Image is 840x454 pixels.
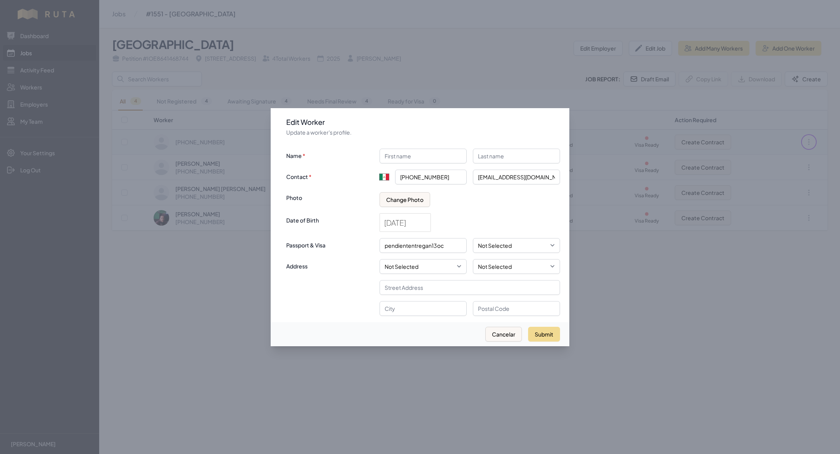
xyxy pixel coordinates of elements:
input: Email [473,170,560,184]
label: Address [286,259,373,271]
label: Date of Birth [286,213,373,225]
input: City [380,301,467,316]
label: Contact [286,170,373,181]
button: Submit [528,327,560,342]
p: Update a worker's profile. [286,128,560,136]
button: Change Photo [380,192,430,207]
label: Name [286,149,373,160]
input: First name [380,149,467,163]
h3: Edit Worker [286,117,560,127]
input: Last name [473,149,560,163]
input: Passport # [380,238,467,253]
input: Date [380,214,430,231]
button: Cancelar [485,327,522,342]
input: Enter phone number [395,170,467,184]
input: Street Address [380,280,560,295]
label: Photo [286,191,373,202]
input: Postal Code [473,301,560,316]
label: Passport & Visa [286,238,373,250]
